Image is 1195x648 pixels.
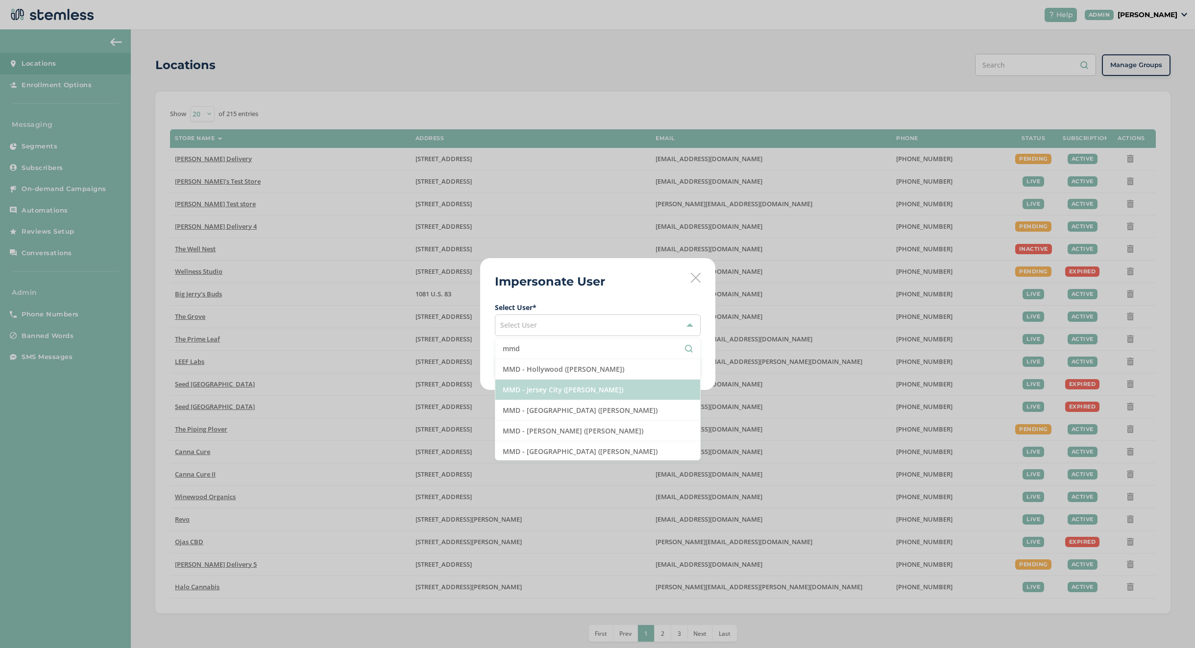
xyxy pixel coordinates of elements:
li: MMD - Jersey City ([PERSON_NAME]) [495,380,700,400]
label: Select User [495,302,701,312]
iframe: Chat Widget [1146,601,1195,648]
li: MMD - Hollywood ([PERSON_NAME]) [495,359,700,380]
h2: Impersonate User [495,273,605,290]
li: MMD - [GEOGRAPHIC_DATA] ([PERSON_NAME]) [495,400,700,421]
li: MMD - [PERSON_NAME] ([PERSON_NAME]) [495,421,700,441]
span: Select User [500,320,537,330]
input: Search [503,343,693,354]
li: MMD - [GEOGRAPHIC_DATA] ([PERSON_NAME]) [495,441,700,462]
